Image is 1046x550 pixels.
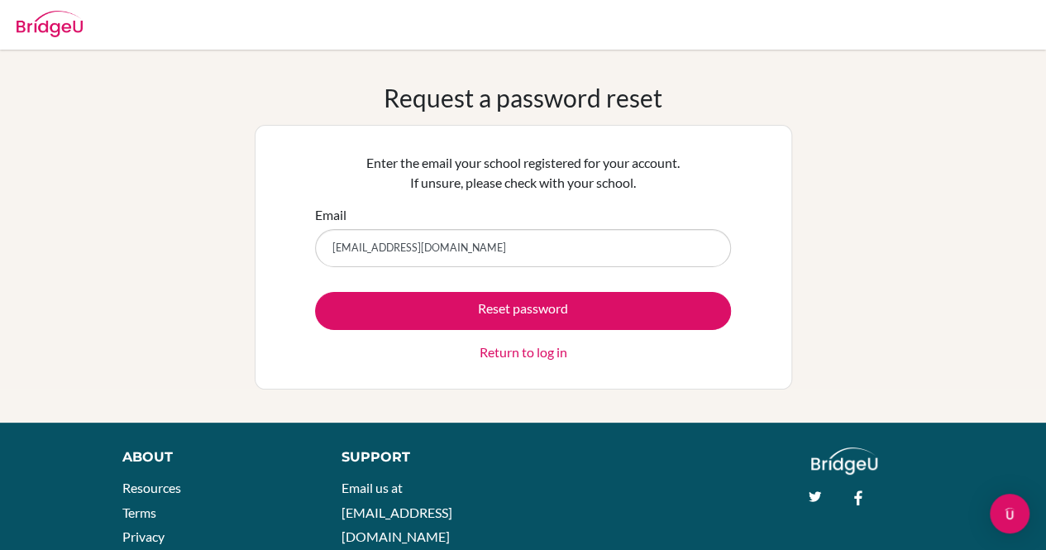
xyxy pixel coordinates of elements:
img: Bridge-U [17,11,83,37]
div: Support [342,447,507,467]
a: Return to log in [480,342,567,362]
img: logo_white@2x-f4f0deed5e89b7ecb1c2cc34c3e3d731f90f0f143d5ea2071677605dd97b5244.png [811,447,878,475]
button: Reset password [315,292,731,330]
p: Enter the email your school registered for your account. If unsure, please check with your school. [315,153,731,193]
a: Privacy [122,528,165,544]
label: Email [315,205,346,225]
a: Terms [122,505,156,520]
a: Email us at [EMAIL_ADDRESS][DOMAIN_NAME] [342,480,452,544]
h1: Request a password reset [384,83,662,112]
div: About [122,447,304,467]
a: Resources [122,480,181,495]
div: Open Intercom Messenger [990,494,1029,533]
